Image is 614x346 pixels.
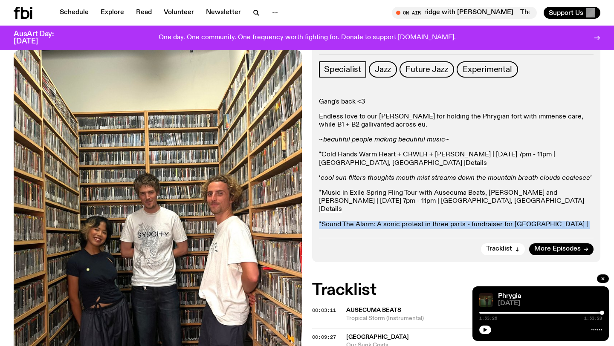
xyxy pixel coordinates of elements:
[479,293,493,307] img: A greeny-grainy film photo of Bela, John and Bindi at night. They are standing in a backyard on g...
[312,335,336,340] button: 00:09:27
[346,334,409,340] span: [GEOGRAPHIC_DATA]
[159,7,199,19] a: Volunteer
[321,206,342,213] a: Details
[584,316,602,320] span: 1:53:28
[319,113,594,129] p: Endless love to our [PERSON_NAME] for holding the Phrygian fort with immense care, while B1 + B2 ...
[463,65,512,74] span: Experimental
[544,7,600,19] button: Support Us
[201,7,246,19] a: Newsletter
[319,151,594,167] p: *Cold Hands Warm Heart + CRWLR + [PERSON_NAME] | [DATE] 7pm - 11pm | [GEOGRAPHIC_DATA], [GEOGRAPH...
[321,175,591,182] em: cool sun filters thoughts mouth mist streams down the mountain breath clouds coalesce’
[312,283,600,298] h2: Tracklist
[457,61,518,78] a: Experimental
[323,136,445,143] em: beautiful people making beautiful music
[159,34,456,42] p: One day. One community. One frequency worth fighting for. Donate to support [DOMAIN_NAME].
[481,243,525,255] button: Tracklist
[319,136,594,144] p: ~ ~
[55,7,94,19] a: Schedule
[392,7,537,19] button: On AirThe Bridge with [PERSON_NAME]The Bridge with [PERSON_NAME]
[346,307,401,313] span: Ausecuma Beats
[319,98,594,106] p: Gang's back <3
[312,308,336,313] button: 00:03:11
[324,65,361,74] span: Specialist
[498,300,602,307] span: [DATE]
[346,314,526,323] span: Tropical Storm (Instrumental)
[400,61,454,78] a: Future Jazz
[479,316,497,320] span: 1:53:26
[312,307,336,314] span: 00:03:11
[375,65,391,74] span: Jazz
[14,31,68,45] h3: AusArt Day: [DATE]
[486,246,512,252] span: Tracklist
[319,189,594,214] p: *Music in Exile Spring Fling Tour with Ausecuma Beats, [PERSON_NAME] and [PERSON_NAME] | [DATE] 7...
[529,243,594,255] a: More Episodes
[319,221,594,237] p: *Sound The Alarm: A sonic protest in three parts - fundraiser for [GEOGRAPHIC_DATA] | [DATE] + 28...
[534,246,581,252] span: More Episodes
[96,7,129,19] a: Explore
[319,61,366,78] a: Specialist
[498,293,521,300] a: Phrygia
[312,334,336,340] span: 00:09:27
[319,174,594,182] p: ‘
[369,61,397,78] a: Jazz
[466,160,487,167] a: Details
[131,7,157,19] a: Read
[549,9,583,17] span: Support Us
[405,65,448,74] span: Future Jazz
